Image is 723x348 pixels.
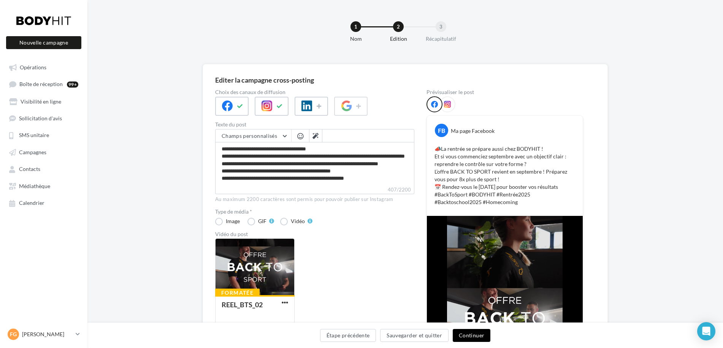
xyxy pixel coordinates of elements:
div: 2 [393,21,404,32]
div: Vidéo du post [215,231,414,237]
button: Continuer [453,329,490,342]
div: GIF [258,219,266,224]
a: Opérations [5,60,83,74]
a: SMS unitaire [5,128,83,142]
div: Récapitulatif [417,35,465,43]
div: 99+ [67,81,78,88]
span: Médiathèque [19,183,50,189]
span: Contacts [19,166,40,172]
span: Boîte de réception [19,81,63,88]
button: Champs personnalisés [216,129,291,142]
div: Open Intercom Messenger [697,322,715,340]
div: 1 [350,21,361,32]
a: Sollicitation d'avis [5,111,83,125]
span: Visibilité en ligne [21,98,61,105]
div: Formatée [215,289,260,297]
a: Médiathèque [5,179,83,193]
label: Texte du post [215,122,414,127]
a: Campagnes [5,145,83,159]
span: Opérations [20,64,46,70]
a: FG [PERSON_NAME] [6,327,81,342]
div: Editer la campagne cross-posting [215,77,314,83]
span: Sollicitation d'avis [19,115,62,121]
div: 3 [436,21,446,32]
button: Étape précédente [320,329,376,342]
label: 407/2200 [215,186,414,194]
span: SMS unitaire [19,132,49,139]
label: Type de média * [215,209,414,214]
span: FG [10,330,17,338]
div: Edition [374,35,423,43]
div: Image [226,219,240,224]
p: [PERSON_NAME] [22,330,73,338]
div: REEL_BTS_02 [222,300,263,309]
div: Au maximum 2200 caractères sont permis pour pouvoir publier sur Instagram [215,196,414,203]
div: Ma page Facebook [451,127,495,135]
label: Choix des canaux de diffusion [215,89,414,95]
a: Visibilité en ligne [5,94,83,108]
button: Nouvelle campagne [6,36,81,49]
span: Calendrier [19,200,44,206]
a: Contacts [5,162,83,176]
div: FB [435,124,448,137]
span: Campagnes [19,149,46,155]
button: Sauvegarder et quitter [380,329,449,342]
p: 📣La rentrée se prépare aussi chez BODYHIT ! Et si vous commenciez septembre avec un objectif clai... [434,145,575,206]
div: Vidéo [291,219,305,224]
div: Nom [331,35,380,43]
a: Boîte de réception99+ [5,77,83,91]
a: Calendrier [5,196,83,209]
span: Champs personnalisés [222,132,277,139]
div: Prévisualiser le post [427,89,583,95]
